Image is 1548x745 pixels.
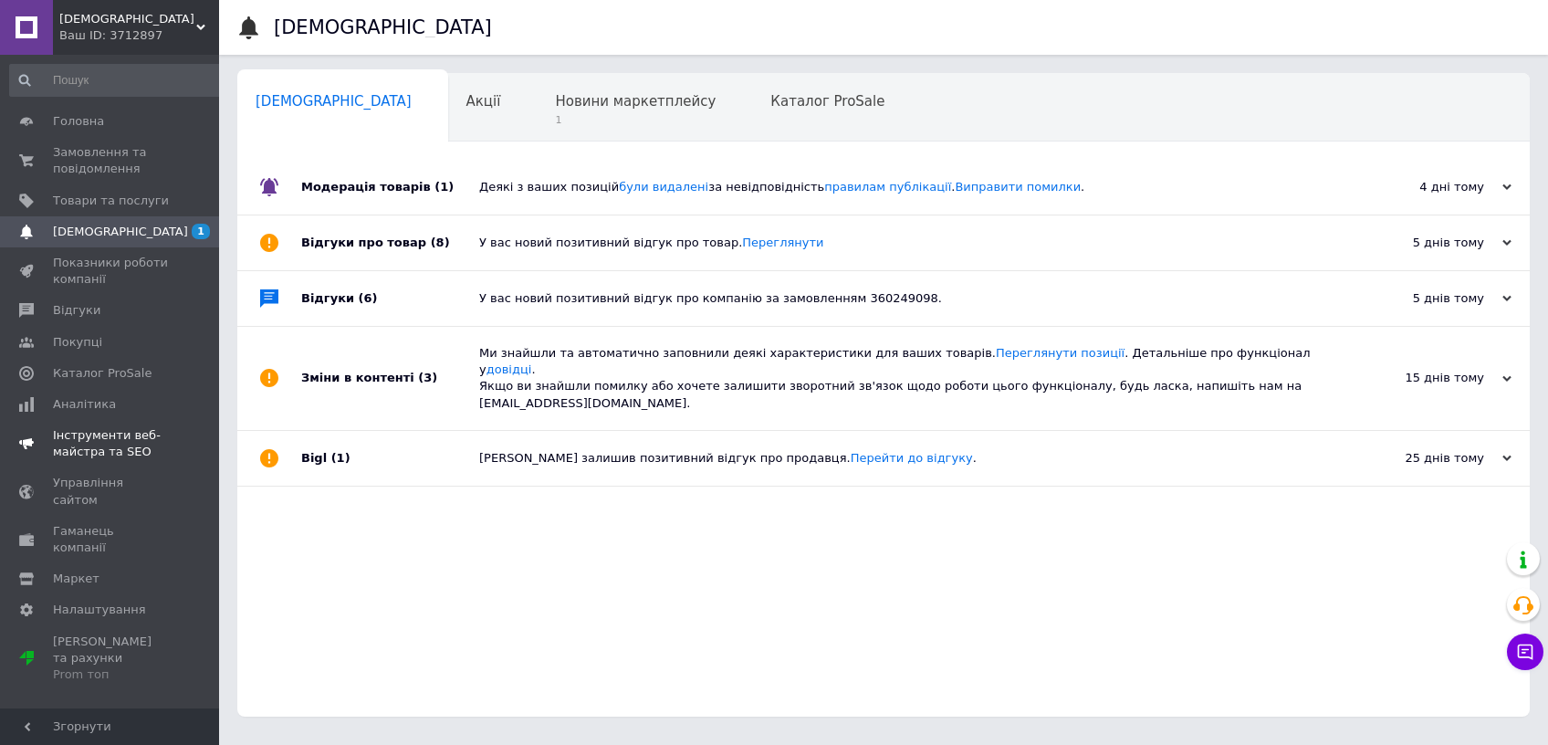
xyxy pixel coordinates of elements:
span: Покупці [53,334,102,351]
div: 15 днів тому [1329,370,1511,386]
span: [DEMOGRAPHIC_DATA] [53,224,188,240]
div: Prom топ [53,666,169,683]
span: Товари та послуги [53,193,169,209]
div: 25 днів тому [1329,450,1511,467]
span: Управління сайтом [53,475,169,508]
span: [PERSON_NAME] та рахунки [53,634,169,684]
div: 5 днів тому [1329,290,1511,307]
div: У вас новий позитивний відгук про компанію за замовленням 360249098. [479,290,1329,307]
span: Акції [466,93,501,110]
div: У вас новий позитивний відгук про товар. [479,235,1329,251]
span: (1) [331,451,350,465]
div: Bigl [301,431,479,486]
span: Гаманець компанії [53,523,169,556]
a: довідці [486,362,532,376]
span: (8) [431,236,450,249]
a: Перейти до відгуку [851,451,973,465]
span: Замовлення та повідомлення [53,144,169,177]
span: (3) [418,371,437,384]
div: Відгуки [301,271,479,326]
div: Зміни в контенті [301,327,479,430]
span: Маркет [53,571,99,587]
span: EvsE [59,11,196,27]
span: Аналітика [53,396,116,413]
a: правилам публікації [824,180,951,194]
button: Чат з покупцем [1507,634,1543,670]
div: [PERSON_NAME] залишив позитивний відгук про продавця. . [479,450,1329,467]
span: (1) [434,180,454,194]
span: 1 [192,224,210,239]
span: [DEMOGRAPHIC_DATA] [256,93,412,110]
span: (6) [359,291,378,305]
a: Переглянути [742,236,823,249]
span: Головна [53,113,104,130]
div: 4 дні тому [1329,179,1511,195]
a: були видалені [619,180,708,194]
span: Показники роботи компанії [53,255,169,288]
div: Ваш ID: 3712897 [59,27,219,44]
h1: [DEMOGRAPHIC_DATA] [274,16,492,38]
span: Каталог ProSale [53,365,152,382]
span: Відгуки [53,302,100,319]
div: Деякі з ваших позицій за невідповідність . . [479,179,1329,195]
a: Переглянути позиції [996,346,1124,360]
div: 5 днів тому [1329,235,1511,251]
a: Виправити помилки [955,180,1081,194]
span: Новини маркетплейсу [555,93,716,110]
div: Модерація товарів [301,160,479,215]
span: Каталог ProSale [770,93,884,110]
div: Відгуки про товар [301,215,479,270]
span: Налаштування [53,602,146,618]
div: Ми знайшли та автоматично заповнили деякі характеристики для ваших товарів. . Детальніше про функ... [479,345,1329,412]
span: 1 [555,113,716,127]
input: Пошук [9,64,227,97]
span: Інструменти веб-майстра та SEO [53,427,169,460]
